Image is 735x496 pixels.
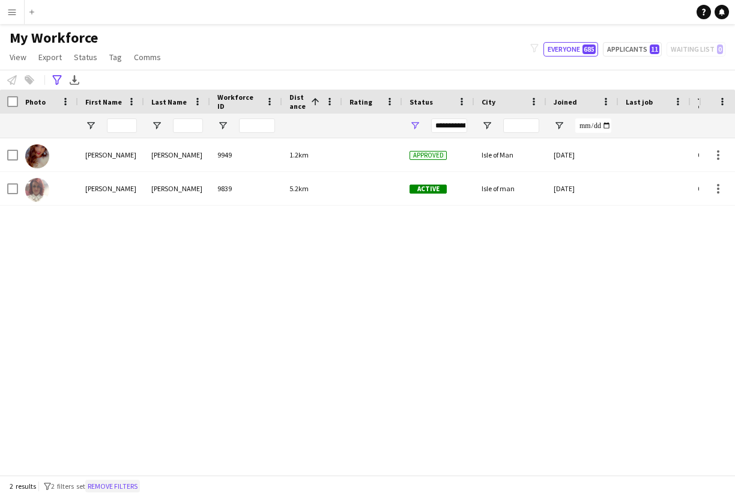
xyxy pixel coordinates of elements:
span: Comms [134,52,161,63]
div: 9949 [210,138,282,171]
button: Open Filter Menu [85,120,96,131]
button: Everyone685 [543,42,598,57]
span: Active [410,185,447,194]
span: 1.2km [289,150,309,159]
app-action-btn: Export XLSX [67,73,82,87]
span: Status [74,52,97,63]
button: Remove filters [85,480,140,493]
span: My Workforce [10,29,98,47]
input: City Filter Input [503,118,539,133]
img: Toni Biggane [25,178,49,202]
button: Open Filter Menu [217,120,228,131]
button: Open Filter Menu [482,120,492,131]
div: [PERSON_NAME] [78,138,144,171]
span: Workforce ID [217,93,261,111]
button: Open Filter Menu [151,120,162,131]
span: City [482,97,495,106]
img: Francesca Kelsey [25,144,49,168]
app-action-btn: Advanced filters [50,73,64,87]
span: Last Name [151,97,187,106]
div: 9839 [210,172,282,205]
input: Joined Filter Input [575,118,611,133]
div: [PERSON_NAME] [78,172,144,205]
span: Status [410,97,433,106]
span: Tag [109,52,122,63]
div: Isle of man [474,172,546,205]
span: 685 [582,44,596,54]
span: 11 [650,44,659,54]
a: Status [69,49,102,65]
span: Distance [289,93,306,111]
input: Last Name Filter Input [173,118,203,133]
a: View [5,49,31,65]
input: First Name Filter Input [107,118,137,133]
span: View [10,52,26,63]
a: Tag [104,49,127,65]
input: Workforce ID Filter Input [239,118,275,133]
div: [DATE] [546,138,619,171]
div: [PERSON_NAME] [144,138,210,171]
button: Applicants11 [603,42,662,57]
div: [DATE] [546,172,619,205]
span: Photo [25,97,46,106]
div: [PERSON_NAME] [144,172,210,205]
a: Export [34,49,67,65]
span: 2 filters set [51,482,85,491]
span: Export [38,52,62,63]
button: Open Filter Menu [554,120,564,131]
button: Open Filter Menu [410,120,420,131]
span: Approved [410,151,447,160]
span: 5.2km [289,184,309,193]
span: Last job [626,97,653,106]
span: Joined [554,97,577,106]
a: Comms [129,49,166,65]
span: First Name [85,97,122,106]
span: Rating [349,97,372,106]
div: Isle of Man [474,138,546,171]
